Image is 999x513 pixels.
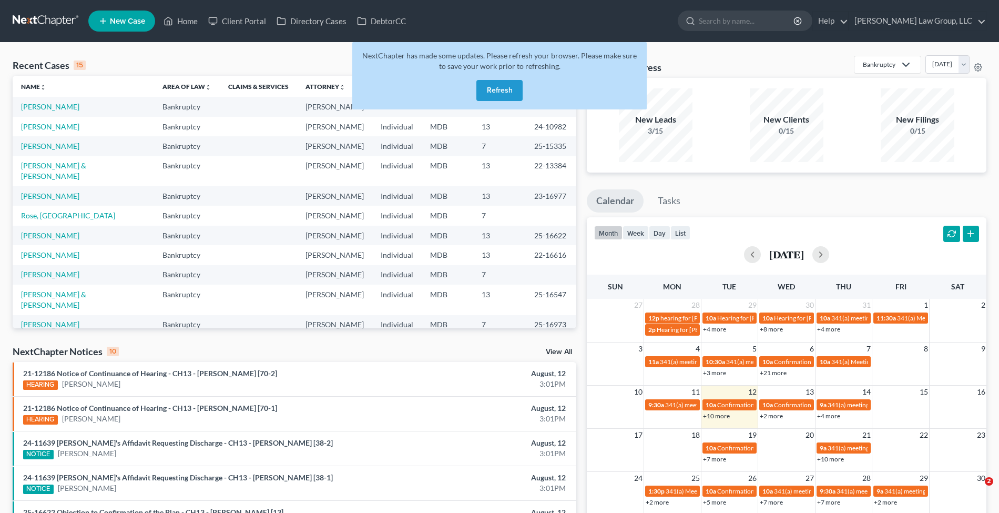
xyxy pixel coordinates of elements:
[774,314,856,322] span: Hearing for [PERSON_NAME]
[473,285,526,315] td: 13
[372,136,422,156] td: Individual
[646,498,669,506] a: +2 more
[717,444,837,452] span: Confirmation hearing for [PERSON_NAME]
[526,226,576,245] td: 25-16622
[861,386,872,398] span: 14
[297,156,372,186] td: [PERSON_NAME]
[110,17,145,25] span: New Case
[372,226,422,245] td: Individual
[619,126,692,136] div: 3/15
[74,61,86,70] div: 15
[422,265,473,285] td: MDB
[526,315,576,335] td: 25-16973
[706,401,716,409] span: 10a
[594,226,623,240] button: month
[820,444,827,452] span: 9a
[817,412,840,420] a: +4 more
[804,429,815,441] span: 20
[154,285,220,315] td: Bankruptcy
[587,189,644,213] a: Calendar
[861,299,872,311] span: 31
[422,186,473,206] td: MDB
[526,245,576,265] td: 22-16616
[21,290,86,309] a: [PERSON_NAME] & [PERSON_NAME]
[817,325,840,333] a: +4 more
[162,83,211,90] a: Area of Lawunfold_more
[648,358,659,366] span: 11a
[884,487,986,495] span: 341(a) meeting for [PERSON_NAME]
[663,282,681,291] span: Mon
[21,270,79,279] a: [PERSON_NAME]
[392,448,566,459] div: 3:01PM
[352,12,411,31] a: DebtorCC
[154,245,220,265] td: Bankruptcy
[703,325,726,333] a: +4 more
[963,477,988,502] iframe: Intercom live chat
[297,245,372,265] td: [PERSON_NAME]
[747,299,758,311] span: 29
[422,156,473,186] td: MDB
[778,282,795,291] span: Wed
[62,414,120,424] a: [PERSON_NAME]
[804,299,815,311] span: 30
[809,343,815,355] span: 6
[40,84,46,90] i: unfold_more
[750,126,823,136] div: 0/15
[473,186,526,206] td: 13
[271,12,352,31] a: Directory Cases
[58,448,116,459] a: [PERSON_NAME]
[422,117,473,136] td: MDB
[976,472,986,485] span: 30
[985,477,993,486] span: 2
[648,401,664,409] span: 9:30a
[726,358,828,366] span: 341(a) meeting for [PERSON_NAME]
[392,438,566,448] div: August, 12
[297,117,372,136] td: [PERSON_NAME]
[976,429,986,441] span: 23
[305,83,345,90] a: Attorneyunfold_more
[23,473,333,482] a: 24-11639 [PERSON_NAME]'s Affidavit Requesting Discharge - CH13 - [PERSON_NAME] [38-1]
[13,59,86,72] div: Recent Cases
[633,386,644,398] span: 10
[747,386,758,398] span: 12
[297,285,372,315] td: [PERSON_NAME]
[665,401,873,409] span: 341(a) meeting for [PERSON_NAME] & [PERSON_NAME] [PERSON_NAME]
[372,206,422,225] td: Individual
[923,343,929,355] span: 8
[21,211,115,220] a: Rose, [GEOGRAPHIC_DATA]
[392,414,566,424] div: 3:01PM
[422,285,473,315] td: MDB
[861,429,872,441] span: 21
[21,142,79,150] a: [PERSON_NAME]
[760,325,783,333] a: +8 more
[23,450,54,459] div: NOTICE
[706,314,716,322] span: 10a
[750,114,823,126] div: New Clients
[473,206,526,225] td: 7
[422,226,473,245] td: MDB
[813,12,848,31] a: Help
[849,12,986,31] a: [PERSON_NAME] Law Group, LLC
[297,136,372,156] td: [PERSON_NAME]
[876,314,896,322] span: 11:30a
[828,401,929,409] span: 341(a) meeting for [PERSON_NAME]
[297,265,372,285] td: [PERSON_NAME]
[154,136,220,156] td: Bankruptcy
[633,299,644,311] span: 27
[820,358,830,366] span: 10a
[21,192,79,200] a: [PERSON_NAME]
[717,487,837,495] span: Confirmation hearing for [PERSON_NAME]
[21,83,46,90] a: Nameunfold_more
[23,485,54,494] div: NOTICE
[297,186,372,206] td: [PERSON_NAME]
[874,498,897,506] a: +2 more
[23,438,333,447] a: 24-11639 [PERSON_NAME]'s Affidavit Requesting Discharge - CH13 - [PERSON_NAME] [38-2]
[21,102,79,111] a: [PERSON_NAME]
[895,282,906,291] span: Fri
[637,343,644,355] span: 3
[107,347,119,356] div: 10
[657,326,739,334] span: Hearing for [PERSON_NAME]
[820,487,835,495] span: 9:30a
[762,314,773,322] span: 10a
[23,369,277,378] a: 21-12186 Notice of Continuance of Hearing - CH13 - [PERSON_NAME] [70-2]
